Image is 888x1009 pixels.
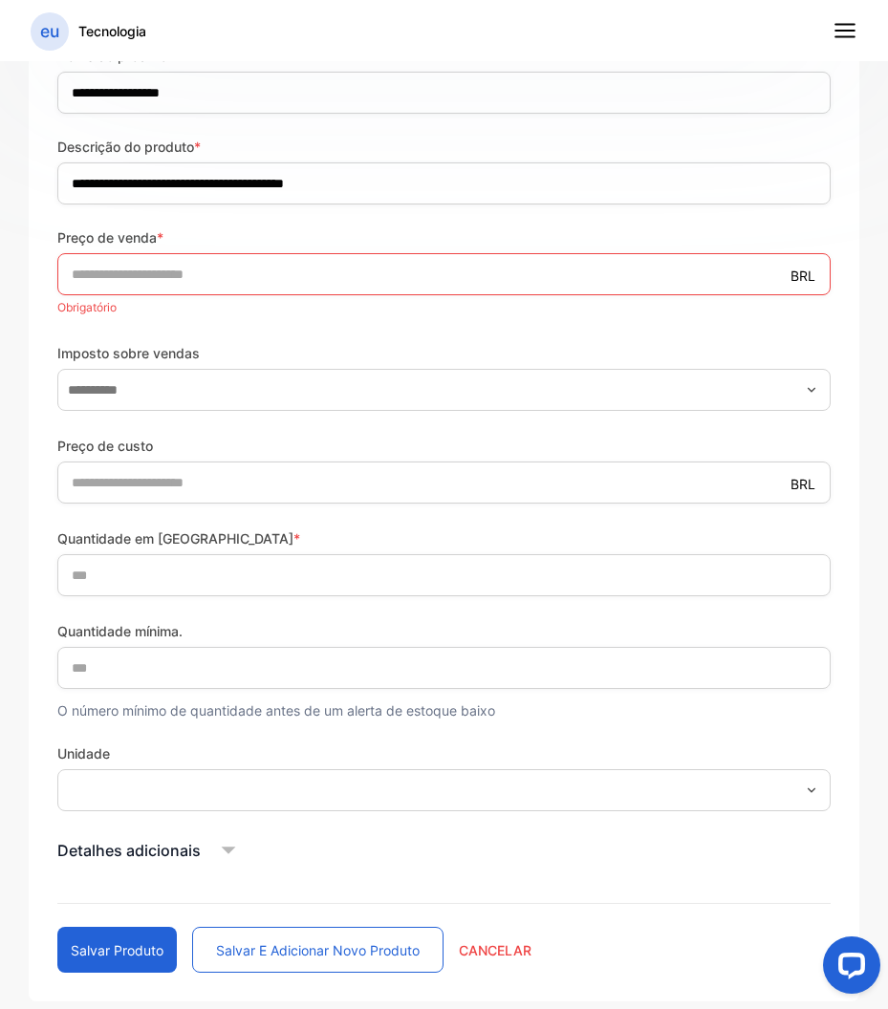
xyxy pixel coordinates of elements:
iframe: Widget de bate-papo do LiveChat [808,929,888,1009]
label: Unidade [57,743,831,763]
button: Salvar Produto [57,927,177,973]
label: Imposto sobre vendas [57,343,831,363]
label: Descrição do produto [57,137,831,157]
p: BRL [791,474,815,494]
p: BRL [791,266,815,286]
p: Detalhes adicionais [57,839,201,862]
p: eu [40,19,59,44]
p: Tecnologia [78,21,146,41]
label: Quantidade mínima. [57,621,831,641]
label: Preço de venda [57,227,831,247]
p: CANCELAR [459,940,531,960]
button: Salvar e Adicionar Novo Produto [192,927,444,973]
label: Quantidade em [GEOGRAPHIC_DATA] [57,528,831,548]
p: Obrigatório [57,295,831,320]
label: Preço de custo [57,436,831,456]
p: O número mínimo de quantidade antes de um alerta de estoque baixo [57,700,831,720]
